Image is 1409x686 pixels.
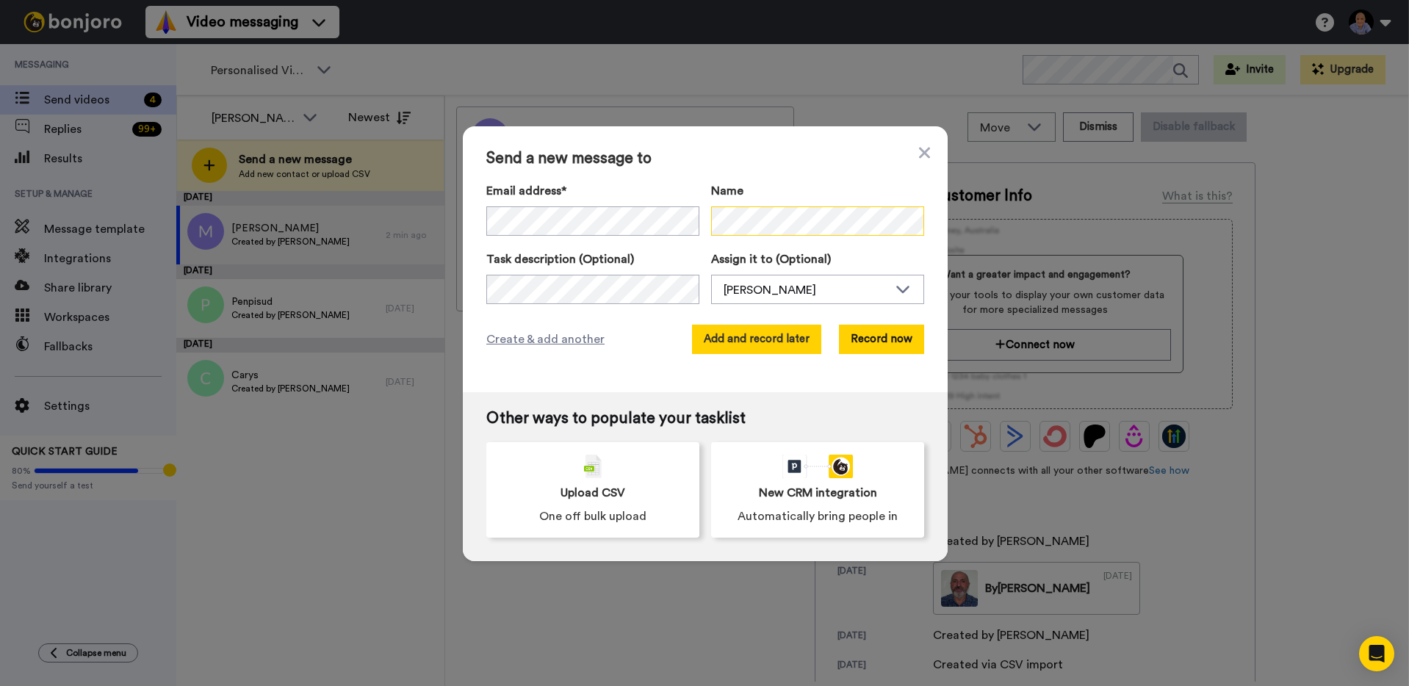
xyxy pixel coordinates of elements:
span: Other ways to populate your tasklist [486,410,924,427]
span: Create & add another [486,331,605,348]
label: Task description (Optional) [486,250,699,268]
label: Email address* [486,182,699,200]
span: One off bulk upload [539,508,646,525]
button: Record now [839,325,924,354]
span: Name [711,182,743,200]
span: Automatically bring people in [738,508,898,525]
div: Open Intercom Messenger [1359,636,1394,671]
span: Upload CSV [561,484,625,502]
div: [PERSON_NAME] [724,281,888,299]
label: Assign it to (Optional) [711,250,924,268]
span: Send a new message to [486,150,924,167]
button: Add and record later [692,325,821,354]
img: csv-grey.png [584,455,602,478]
span: New CRM integration [759,484,877,502]
div: animation [782,455,853,478]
